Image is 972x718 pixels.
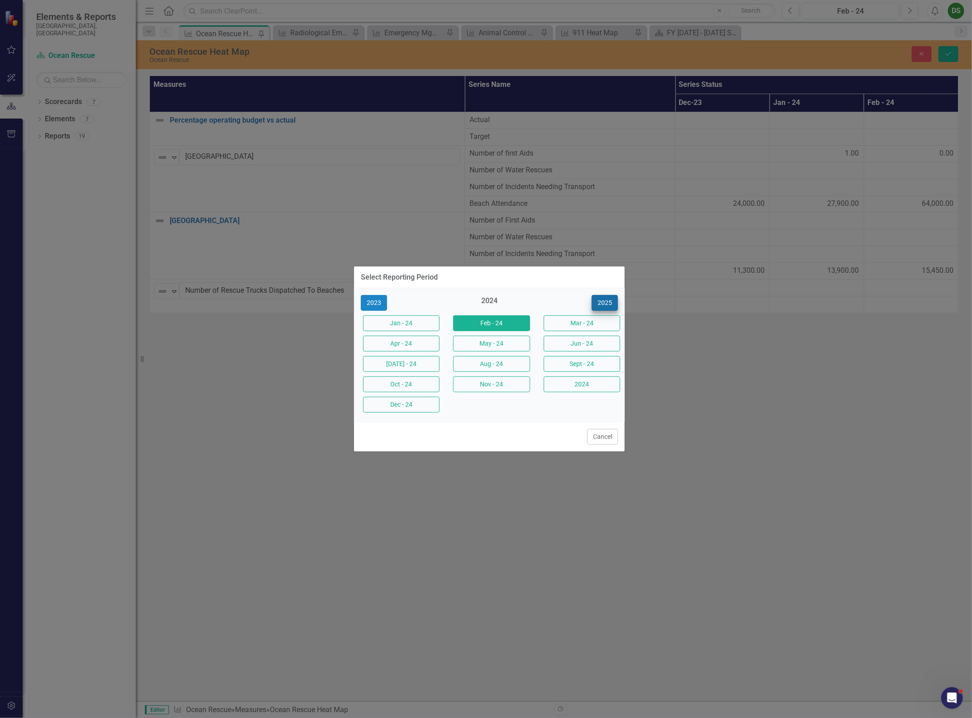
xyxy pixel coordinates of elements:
div: Select Reporting Period [361,273,438,281]
button: Nov - 24 [453,376,530,392]
button: Sept - 24 [544,356,620,372]
button: Dec - 24 [363,397,440,413]
button: Mar - 24 [544,315,620,331]
iframe: Intercom live chat [941,687,963,709]
button: Aug - 24 [453,356,530,372]
button: Jun - 24 [544,336,620,352]
button: May - 24 [453,336,530,352]
button: 2025 [592,295,618,311]
button: Cancel [587,429,618,445]
button: Feb - 24 [453,315,530,331]
button: Oct - 24 [363,376,440,392]
div: 2024 [451,296,527,311]
button: 2024 [544,376,620,392]
button: [DATE] - 24 [363,356,440,372]
button: Apr - 24 [363,336,440,352]
button: 2023 [361,295,387,311]
button: Jan - 24 [363,315,440,331]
